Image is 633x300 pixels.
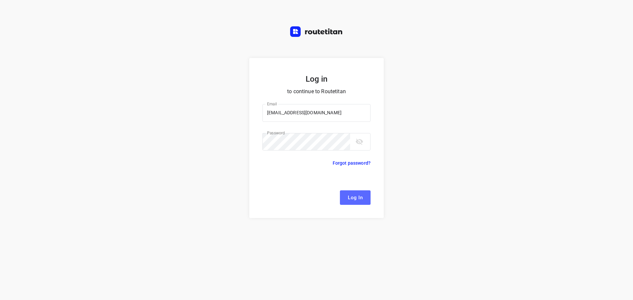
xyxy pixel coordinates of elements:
[348,193,363,202] span: Log In
[340,190,371,205] button: Log In
[262,87,371,96] p: to continue to Routetitan
[290,26,343,37] img: Routetitan
[353,135,366,148] button: toggle password visibility
[333,159,371,167] p: Forgot password?
[262,74,371,84] h5: Log in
